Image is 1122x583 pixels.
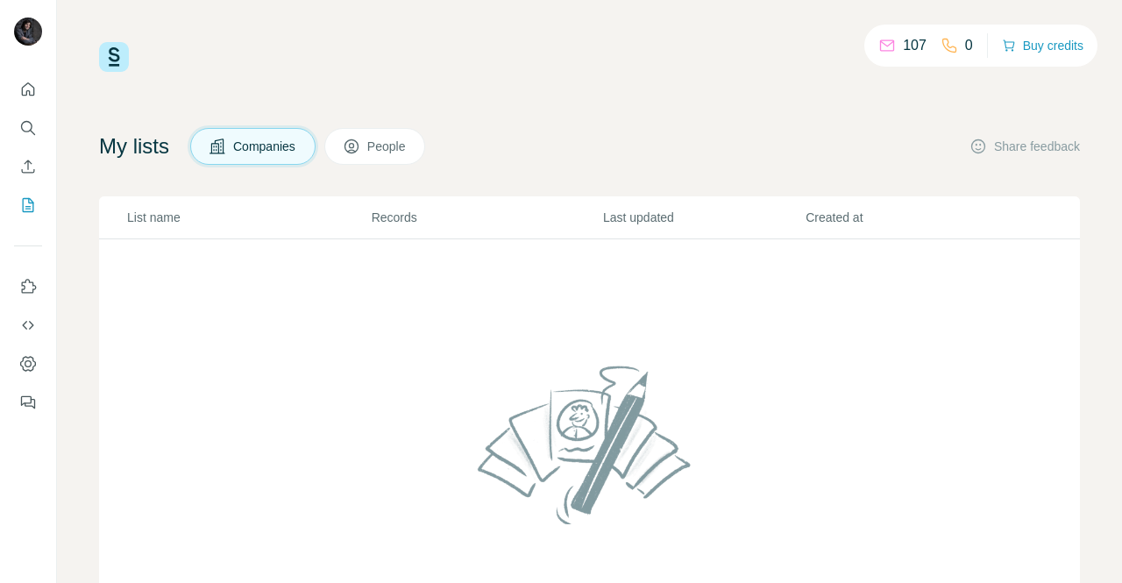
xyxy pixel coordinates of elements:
p: Created at [806,209,1006,226]
button: My lists [14,189,42,221]
button: Use Surfe on LinkedIn [14,271,42,302]
button: Share feedback [969,138,1080,155]
img: No lists found [471,351,709,538]
button: Use Surfe API [14,309,42,341]
button: Buy credits [1002,33,1083,58]
h4: My lists [99,132,169,160]
span: People [367,138,408,155]
img: Surfe Logo [99,42,129,72]
p: Records [372,209,601,226]
button: Enrich CSV [14,151,42,182]
img: Avatar [14,18,42,46]
button: Feedback [14,387,42,418]
p: 107 [903,35,927,56]
button: Search [14,112,42,144]
button: Quick start [14,74,42,105]
span: Companies [233,138,297,155]
button: Dashboard [14,348,42,380]
p: 0 [965,35,973,56]
p: Last updated [603,209,804,226]
p: List name [127,209,370,226]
